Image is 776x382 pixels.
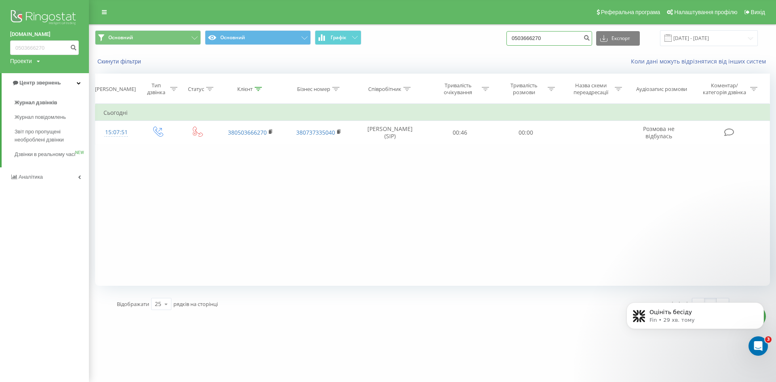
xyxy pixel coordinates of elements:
[145,82,168,96] div: Тип дзвінка
[331,35,346,40] span: Графік
[188,86,204,93] div: Статус
[749,336,768,356] iframe: Intercom live chat
[10,30,79,38] a: [DOMAIN_NAME]
[436,82,480,96] div: Тривалість очікування
[19,174,43,180] span: Аналiтика
[10,8,79,28] img: Ringostat logo
[155,300,161,308] div: 25
[493,121,559,144] td: 00:00
[108,34,133,41] span: Основний
[10,40,79,55] input: Пошук за номером
[2,73,89,93] a: Центр звернень
[315,30,361,45] button: Графік
[95,105,770,121] td: Сьогодні
[15,99,57,107] span: Журнал дзвінків
[643,125,675,140] span: Розмова не відбулась
[205,30,311,45] button: Основний
[636,86,687,93] div: Аудіозапис розмови
[569,82,613,96] div: Назва схеми переадресації
[765,336,772,343] span: 3
[614,285,776,360] iframe: Intercom notifications повідомлення
[15,95,89,110] a: Журнал дзвінків
[228,129,267,136] a: 380503666270
[19,80,61,86] span: Центр звернень
[751,9,765,15] span: Вихід
[297,86,330,93] div: Бізнес номер
[296,129,335,136] a: 380737335040
[631,57,770,65] a: Коли дані можуть відрізнятися вiд інших систем
[674,9,737,15] span: Налаштування профілю
[596,31,640,46] button: Експорт
[502,82,546,96] div: Тривалість розмови
[95,30,201,45] button: Основний
[15,113,66,121] span: Журнал повідомлень
[15,147,89,162] a: Дзвінки в реальному часіNEW
[506,31,592,46] input: Пошук за номером
[95,58,145,65] button: Скинути фільтри
[10,57,32,65] div: Проекти
[103,125,129,140] div: 15:07:51
[95,86,136,93] div: [PERSON_NAME]
[427,121,493,144] td: 00:46
[15,110,89,125] a: Журнал повідомлень
[15,150,75,158] span: Дзвінки в реальному часі
[353,121,427,144] td: [PERSON_NAME] (SIP)
[15,128,85,144] span: Звіт про пропущені необроблені дзвінки
[368,86,401,93] div: Співробітник
[15,125,89,147] a: Звіт про пропущені необроблені дзвінки
[117,300,149,308] span: Відображати
[601,9,660,15] span: Реферальна програма
[237,86,253,93] div: Клієнт
[701,82,748,96] div: Коментар/категорія дзвінка
[173,300,218,308] span: рядків на сторінці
